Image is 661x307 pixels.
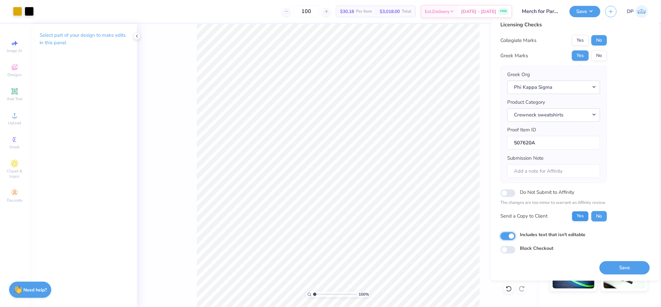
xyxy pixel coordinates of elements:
label: Block Checkout [520,245,554,252]
button: Save [569,6,600,17]
button: No [592,211,607,221]
span: [DATE] - [DATE] [461,8,496,15]
button: Phi Kappa Sigma [508,80,600,93]
img: Darlene Padilla [635,5,648,18]
input: Add a note for Affinity [508,164,600,178]
button: Yes [572,50,589,61]
span: Decorate [7,198,22,203]
button: Yes [572,211,589,221]
label: Greek Org [508,71,530,78]
label: Submission Note [508,154,544,162]
span: $30.18 [340,8,354,15]
span: Upload [8,120,21,126]
span: Clipart & logos [3,168,26,179]
span: FREE [500,9,507,14]
label: Includes text that isn't editable [520,231,586,238]
strong: Need help? [24,287,47,293]
div: Collegiate Marks [501,37,537,44]
div: Licensing Checks [501,21,607,29]
label: Product Category [508,99,545,106]
span: 100 % [359,291,369,297]
button: Crewneck sweatshirts [508,108,600,121]
span: Designs [7,72,22,77]
span: $3,018.00 [380,8,400,15]
span: Per Item [356,8,372,15]
input: Untitled Design [517,5,565,18]
div: Greek Marks [501,52,528,60]
span: DP [627,8,634,15]
label: Proof Item ID [508,126,536,134]
label: Do Not Submit to Affinity [520,188,575,196]
span: Total [402,8,411,15]
button: No [592,50,607,61]
button: Save [600,261,650,274]
a: DP [627,5,648,18]
span: Image AI [7,48,22,53]
p: The changes are too minor to warrant an Affinity review. [501,200,607,206]
span: Est. Delivery [425,8,449,15]
button: Yes [572,35,589,46]
button: No [592,35,607,46]
p: Select part of your design to make edits in this panel [40,32,127,47]
div: Send a Copy to Client [501,212,548,220]
input: – – [294,6,319,17]
span: Greek [10,144,20,150]
span: Add Text [7,96,22,101]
